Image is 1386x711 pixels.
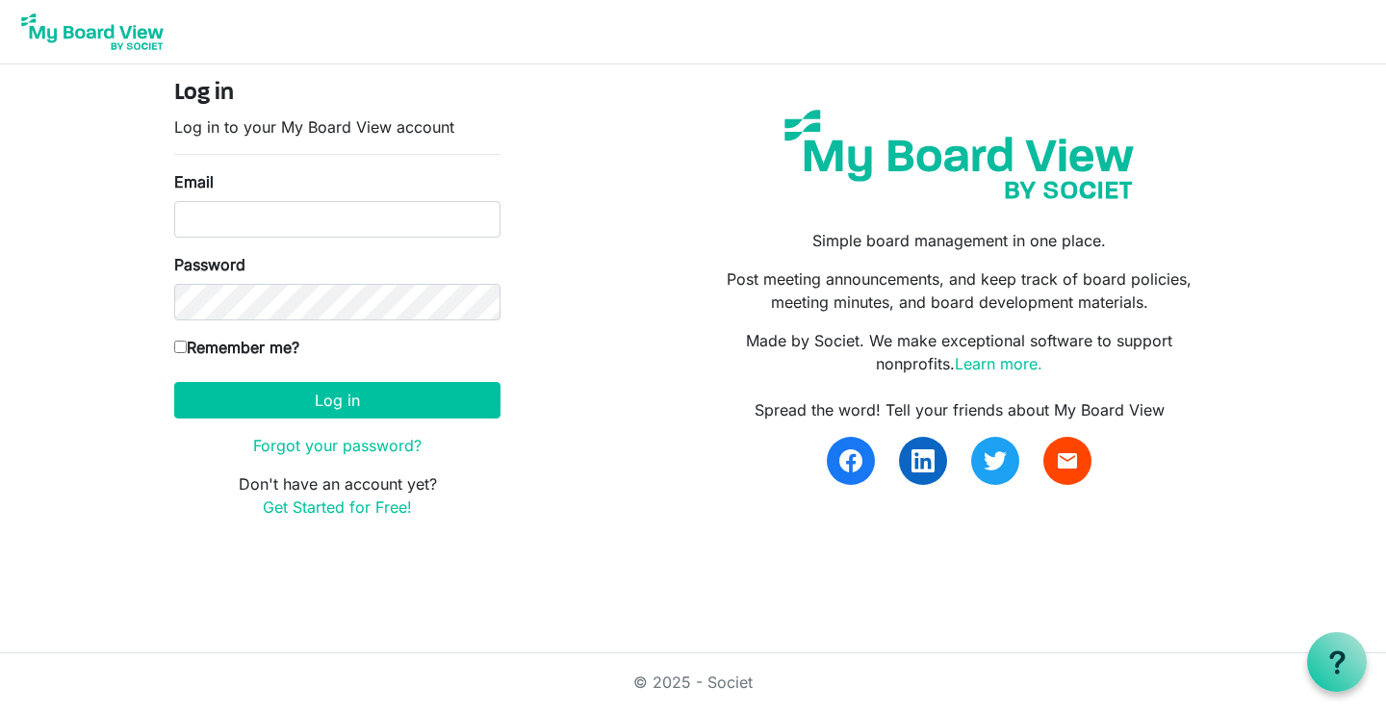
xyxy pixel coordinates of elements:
p: Don't have an account yet? [174,472,500,519]
label: Email [174,170,214,193]
label: Password [174,253,245,276]
a: Get Started for Free! [263,497,412,517]
input: Remember me? [174,341,187,353]
h4: Log in [174,80,500,108]
img: linkedin.svg [911,449,935,472]
a: Forgot your password? [253,436,422,455]
p: Made by Societ. We make exceptional software to support nonprofits. [707,329,1212,375]
img: My Board View Logo [15,8,169,56]
div: Spread the word! Tell your friends about My Board View [707,398,1212,421]
label: Remember me? [174,336,299,359]
button: Log in [174,382,500,419]
p: Simple board management in one place. [707,229,1212,252]
a: © 2025 - Societ [633,673,753,692]
span: email [1056,449,1079,472]
a: email [1043,437,1091,485]
a: Learn more. [955,354,1042,373]
img: twitter.svg [984,449,1007,472]
img: facebook.svg [839,449,862,472]
p: Post meeting announcements, and keep track of board policies, meeting minutes, and board developm... [707,267,1212,314]
p: Log in to your My Board View account [174,115,500,139]
img: my-board-view-societ.svg [770,95,1148,214]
